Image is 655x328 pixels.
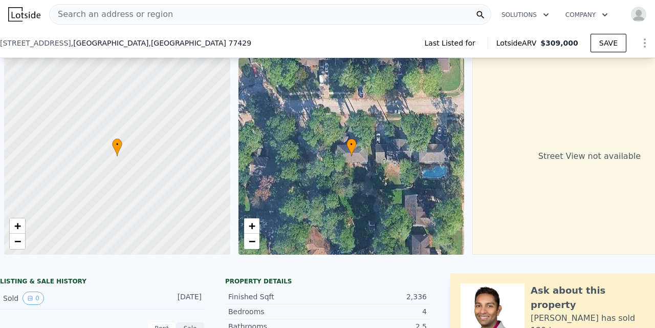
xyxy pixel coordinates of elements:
[10,218,25,234] a: Zoom in
[23,292,44,305] button: View historical data
[248,235,255,248] span: −
[112,140,122,149] span: •
[591,34,626,52] button: SAVE
[327,292,427,302] div: 2,336
[248,219,255,232] span: +
[346,140,357,149] span: •
[228,292,327,302] div: Finished Sqft
[228,306,327,317] div: Bedrooms
[14,235,21,248] span: −
[71,38,251,48] span: , [GEOGRAPHIC_DATA]
[540,39,578,47] span: $309,000
[244,234,259,249] a: Zoom out
[3,292,94,305] div: Sold
[148,39,251,47] span: , [GEOGRAPHIC_DATA] 77429
[557,6,616,24] button: Company
[346,138,357,156] div: •
[50,8,173,20] span: Search an address or region
[425,38,479,48] span: Last Listed for
[8,7,40,22] img: Lotside
[244,218,259,234] a: Zoom in
[10,234,25,249] a: Zoom out
[630,6,647,23] img: avatar
[635,33,655,53] button: Show Options
[531,283,645,312] div: Ask about this property
[496,38,540,48] span: Lotside ARV
[225,277,430,285] div: Property details
[493,6,557,24] button: Solutions
[14,219,21,232] span: +
[156,292,202,305] div: [DATE]
[327,306,427,317] div: 4
[112,138,122,156] div: •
